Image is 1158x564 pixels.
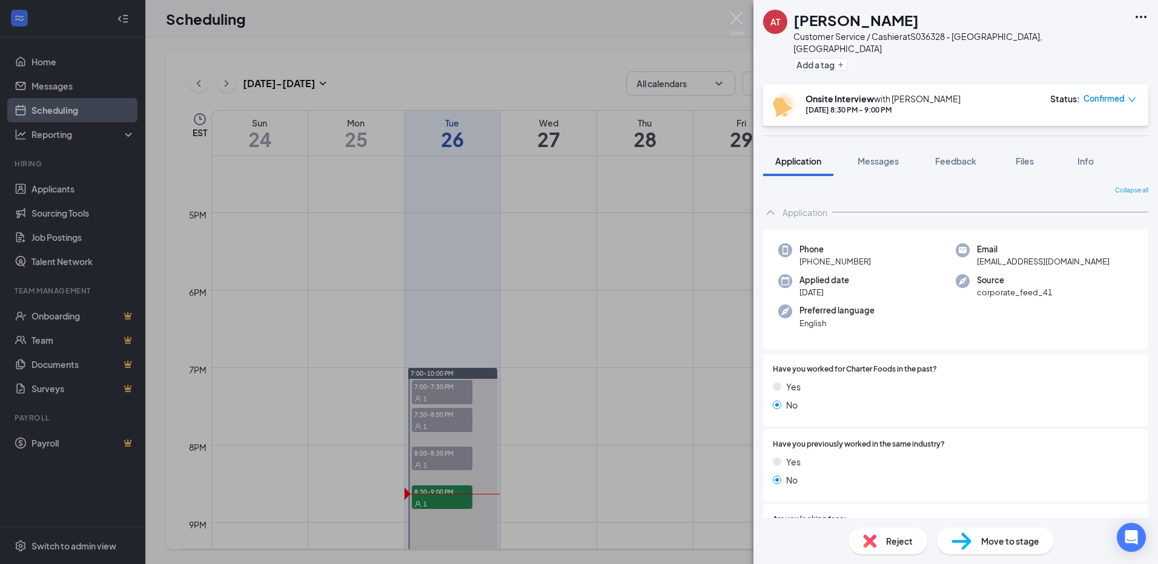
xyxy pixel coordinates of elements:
[793,30,1128,54] div: Customer Service / Cashier at S036328 - [GEOGRAPHIC_DATA], [GEOGRAPHIC_DATA]
[763,205,778,220] svg: ChevronUp
[977,255,1110,267] span: [EMAIL_ADDRESS][DOMAIN_NAME]
[799,304,875,316] span: Preferred language
[1050,93,1080,105] div: Status :
[886,534,913,548] span: Reject
[799,255,871,267] span: [PHONE_NUMBER]
[977,286,1053,298] span: corporate_feed_41
[806,93,874,104] b: Onsite Interview
[977,243,1110,255] span: Email
[782,206,827,218] div: Application
[1117,523,1146,552] div: Open Intercom Messenger
[786,398,798,412] span: No
[837,61,844,68] svg: Plus
[1115,186,1148,195] span: Collapse all
[806,93,961,105] div: with [PERSON_NAME]
[1077,156,1094,166] span: Info
[786,455,801,468] span: Yes
[1134,10,1148,24] svg: Ellipses
[1084,93,1125,105] span: Confirmed
[977,274,1053,286] span: Source
[773,364,937,375] span: Have you worked for Charter Foods in the past?
[770,16,780,28] div: AT
[773,439,945,450] span: Have you previously worked in the same industry?
[773,514,846,525] span: Are you looking for a:
[799,274,849,286] span: Applied date
[775,156,821,166] span: Application
[1016,156,1034,166] span: Files
[799,243,871,255] span: Phone
[1128,96,1136,104] span: down
[806,105,961,115] div: [DATE] 8:30 PM - 9:00 PM
[793,10,919,30] h1: [PERSON_NAME]
[858,156,899,166] span: Messages
[793,58,847,71] button: PlusAdd a tag
[786,380,801,393] span: Yes
[981,534,1039,548] span: Move to stage
[786,473,798,487] span: No
[799,317,875,329] span: English
[935,156,976,166] span: Feedback
[799,286,849,298] span: [DATE]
